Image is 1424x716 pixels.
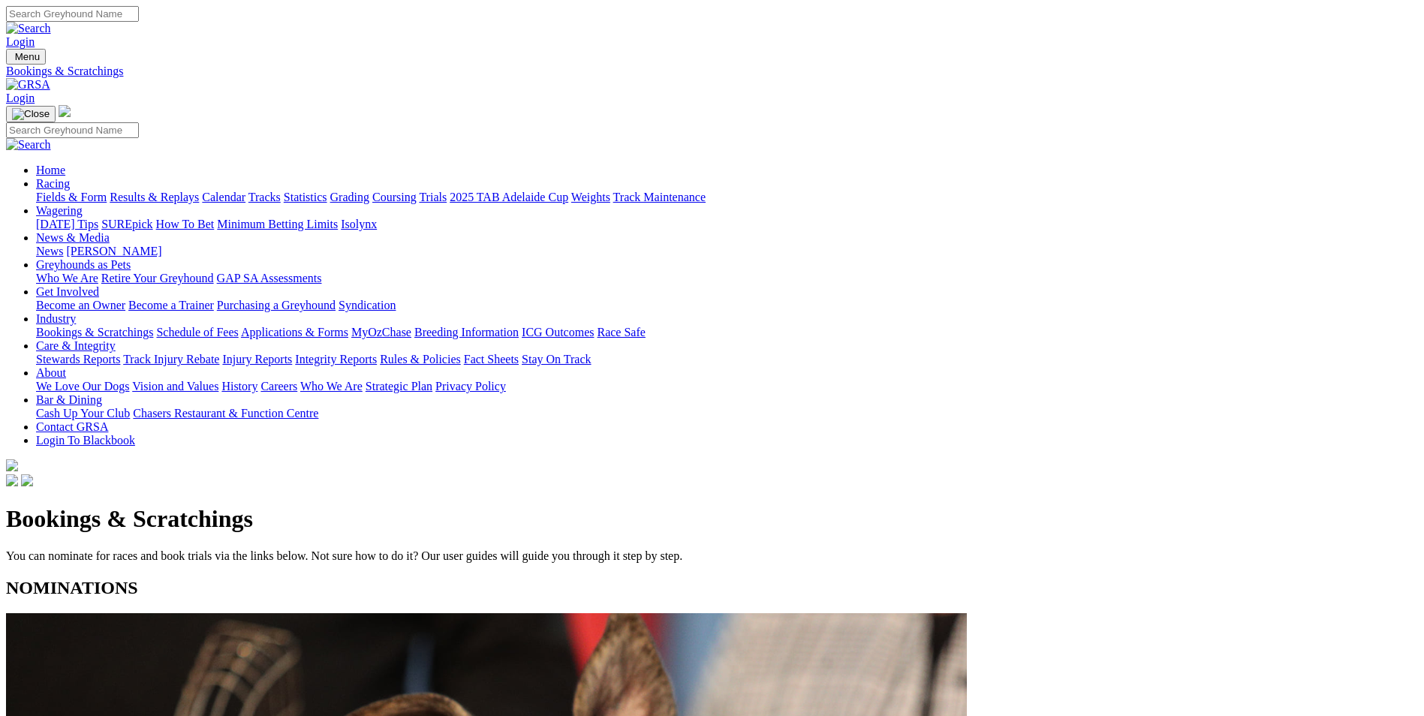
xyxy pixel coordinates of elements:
[6,49,46,65] button: Toggle navigation
[450,191,568,203] a: 2025 TAB Adelaide Cup
[613,191,706,203] a: Track Maintenance
[36,366,66,379] a: About
[36,380,129,393] a: We Love Our Dogs
[36,218,98,230] a: [DATE] Tips
[414,326,519,338] a: Breeding Information
[241,326,348,338] a: Applications & Forms
[6,92,35,104] a: Login
[36,191,1418,204] div: Racing
[128,299,214,311] a: Become a Trainer
[6,22,51,35] img: Search
[21,474,33,486] img: twitter.svg
[372,191,417,203] a: Coursing
[36,245,63,257] a: News
[36,407,1418,420] div: Bar & Dining
[339,299,396,311] a: Syndication
[597,326,645,338] a: Race Safe
[36,204,83,217] a: Wagering
[341,218,377,230] a: Isolynx
[222,353,292,366] a: Injury Reports
[123,353,219,366] a: Track Injury Rebate
[6,578,1418,598] h2: NOMINATIONS
[36,177,70,190] a: Racing
[36,434,135,447] a: Login To Blackbook
[6,122,139,138] input: Search
[36,191,107,203] a: Fields & Form
[36,231,110,244] a: News & Media
[522,353,591,366] a: Stay On Track
[221,380,257,393] a: History
[6,505,1418,533] h1: Bookings & Scratchings
[133,407,318,420] a: Chasers Restaurant & Function Centre
[330,191,369,203] a: Grading
[36,380,1418,393] div: About
[464,353,519,366] a: Fact Sheets
[36,245,1418,258] div: News & Media
[260,380,297,393] a: Careers
[366,380,432,393] a: Strategic Plan
[12,108,50,120] img: Close
[435,380,506,393] a: Privacy Policy
[571,191,610,203] a: Weights
[522,326,594,338] a: ICG Outcomes
[36,272,98,284] a: Who We Are
[6,35,35,48] a: Login
[248,191,281,203] a: Tracks
[36,353,1418,366] div: Care & Integrity
[36,312,76,325] a: Industry
[36,299,1418,312] div: Get Involved
[380,353,461,366] a: Rules & Policies
[101,218,152,230] a: SUREpick
[6,6,139,22] input: Search
[6,474,18,486] img: facebook.svg
[6,65,1418,78] a: Bookings & Scratchings
[59,105,71,117] img: logo-grsa-white.png
[6,138,51,152] img: Search
[132,380,218,393] a: Vision and Values
[217,299,336,311] a: Purchasing a Greyhound
[156,326,238,338] a: Schedule of Fees
[36,258,131,271] a: Greyhounds as Pets
[6,78,50,92] img: GRSA
[284,191,327,203] a: Statistics
[6,106,56,122] button: Toggle navigation
[217,272,322,284] a: GAP SA Assessments
[6,549,1418,563] p: You can nominate for races and book trials via the links below. Not sure how to do it? Our user g...
[36,164,65,176] a: Home
[36,407,130,420] a: Cash Up Your Club
[66,245,161,257] a: [PERSON_NAME]
[36,272,1418,285] div: Greyhounds as Pets
[36,420,108,433] a: Contact GRSA
[36,393,102,406] a: Bar & Dining
[36,326,1418,339] div: Industry
[36,299,125,311] a: Become an Owner
[295,353,377,366] a: Integrity Reports
[6,459,18,471] img: logo-grsa-white.png
[351,326,411,338] a: MyOzChase
[300,380,363,393] a: Who We Are
[36,326,153,338] a: Bookings & Scratchings
[202,191,245,203] a: Calendar
[36,353,120,366] a: Stewards Reports
[15,51,40,62] span: Menu
[36,285,99,298] a: Get Involved
[110,191,199,203] a: Results & Replays
[156,218,215,230] a: How To Bet
[36,339,116,352] a: Care & Integrity
[419,191,447,203] a: Trials
[36,218,1418,231] div: Wagering
[101,272,214,284] a: Retire Your Greyhound
[217,218,338,230] a: Minimum Betting Limits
